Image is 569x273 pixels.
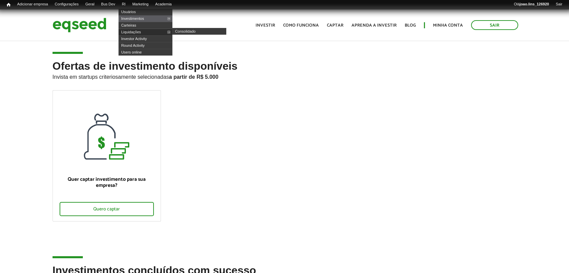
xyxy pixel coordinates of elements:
[98,2,119,7] a: Bus Dev
[14,2,52,7] a: Adicionar empresa
[283,23,319,28] a: Como funciona
[60,176,154,189] p: Quer captar investimento para sua empresa?
[53,16,106,34] img: EqSeed
[52,2,82,7] a: Configurações
[405,23,416,28] a: Blog
[119,8,172,15] a: Usuários
[327,23,343,28] a: Captar
[129,2,152,7] a: Marketing
[169,74,219,80] strong: a partir de R$ 5.000
[53,72,516,80] p: Invista em startups criteriosamente selecionadas
[352,23,397,28] a: Aprenda a investir
[53,60,516,90] h2: Ofertas de investimento disponíveis
[7,2,10,7] span: Início
[53,90,161,221] a: Quer captar investimento para sua empresa? Quero captar
[60,202,154,216] div: Quero captar
[471,20,518,30] a: Sair
[256,23,275,28] a: Investir
[119,2,129,7] a: RI
[552,2,566,7] a: Sair
[510,2,552,7] a: Olájoao.lins_126920
[3,2,14,8] a: Início
[82,2,98,7] a: Geral
[520,2,549,6] strong: joao.lins_126920
[433,23,463,28] a: Minha conta
[152,2,175,7] a: Academia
